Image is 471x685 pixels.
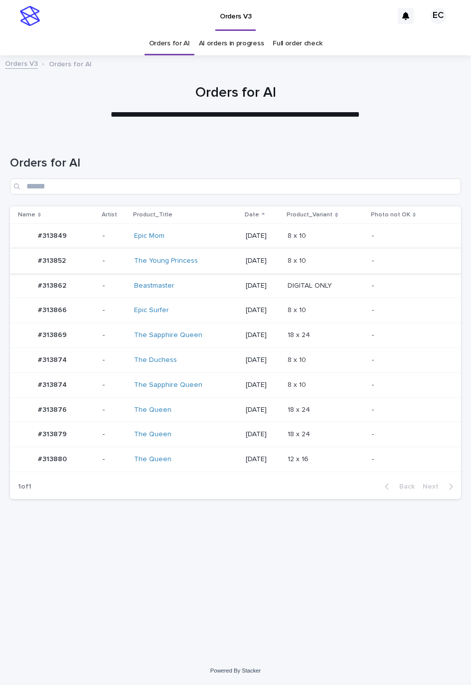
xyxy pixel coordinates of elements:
a: Epic Mom [134,232,164,240]
h1: Orders for AI [10,85,461,102]
p: #313874 [38,354,69,364]
p: #313849 [38,230,69,240]
p: 8 x 10 [288,255,308,265]
tr: #313852#313852 -The Young Princess [DATE]8 x 108 x 10 - [10,248,461,273]
a: The Sapphire Queen [134,381,202,389]
p: - [103,232,126,240]
p: - [372,455,445,464]
p: - [103,331,126,340]
p: [DATE] [246,381,280,389]
p: Photo not OK [371,209,410,220]
p: [DATE] [246,455,280,464]
h1: Orders for AI [10,156,461,171]
tr: #313876#313876 -The Queen [DATE]18 x 2418 x 24 - [10,397,461,422]
p: #313852 [38,255,68,265]
p: 8 x 10 [288,379,308,389]
p: [DATE] [246,306,280,315]
p: - [372,356,445,364]
tr: #313862#313862 -Beastmaster [DATE]DIGITAL ONLYDIGITAL ONLY - [10,273,461,298]
p: - [372,430,445,439]
a: Powered By Stacker [210,668,261,674]
input: Search [10,178,461,194]
p: [DATE] [246,282,280,290]
button: Back [377,482,419,491]
p: [DATE] [246,257,280,265]
span: Back [393,483,415,490]
p: - [103,381,126,389]
p: 18 x 24 [288,329,312,340]
p: - [103,306,126,315]
p: Date [245,209,259,220]
a: Full order check [273,32,322,55]
p: #313862 [38,280,68,290]
p: #313874 [38,379,69,389]
a: The Queen [134,406,171,414]
p: 8 x 10 [288,304,308,315]
a: Orders V3 [5,57,38,69]
p: 18 x 24 [288,404,312,414]
a: The Queen [134,455,171,464]
p: [DATE] [246,356,280,364]
p: - [103,455,126,464]
a: The Sapphire Queen [134,331,202,340]
p: - [372,331,445,340]
p: #313879 [38,428,69,439]
p: 12 x 16 [288,453,311,464]
p: - [372,257,445,265]
p: - [103,430,126,439]
p: 8 x 10 [288,354,308,364]
p: #313880 [38,453,69,464]
p: Orders for AI [49,58,92,69]
img: stacker-logo-s-only.png [20,6,40,26]
tr: #313880#313880 -The Queen [DATE]12 x 1612 x 16 - [10,447,461,472]
p: #313876 [38,404,69,414]
tr: #313874#313874 -The Duchess [DATE]8 x 108 x 10 - [10,347,461,372]
p: - [103,257,126,265]
p: 18 x 24 [288,428,312,439]
a: The Queen [134,430,171,439]
p: [DATE] [246,406,280,414]
p: Artist [102,209,117,220]
p: - [372,381,445,389]
a: Epic Surfer [134,306,169,315]
p: Name [18,209,35,220]
p: - [103,406,126,414]
p: [DATE] [246,331,280,340]
p: - [372,282,445,290]
a: Orders for AI [149,32,190,55]
a: The Duchess [134,356,177,364]
p: - [103,356,126,364]
span: Next [423,483,445,490]
tr: #313874#313874 -The Sapphire Queen [DATE]8 x 108 x 10 - [10,372,461,397]
p: 8 x 10 [288,230,308,240]
a: AI orders in progress [199,32,264,55]
tr: #313869#313869 -The Sapphire Queen [DATE]18 x 2418 x 24 - [10,323,461,348]
p: - [103,282,126,290]
tr: #313849#313849 -Epic Mom [DATE]8 x 108 x 10 - [10,223,461,248]
p: - [372,406,445,414]
p: - [372,306,445,315]
a: The Young Princess [134,257,198,265]
p: [DATE] [246,232,280,240]
tr: #313879#313879 -The Queen [DATE]18 x 2418 x 24 - [10,422,461,447]
a: Beastmaster [134,282,174,290]
p: DIGITAL ONLY [288,280,334,290]
tr: #313866#313866 -Epic Surfer [DATE]8 x 108 x 10 - [10,298,461,323]
div: EC [430,8,446,24]
p: Product_Variant [287,209,332,220]
p: Product_Title [133,209,172,220]
p: [DATE] [246,430,280,439]
p: - [372,232,445,240]
p: #313869 [38,329,69,340]
p: #313866 [38,304,69,315]
p: 1 of 1 [10,475,39,499]
button: Next [419,482,461,491]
